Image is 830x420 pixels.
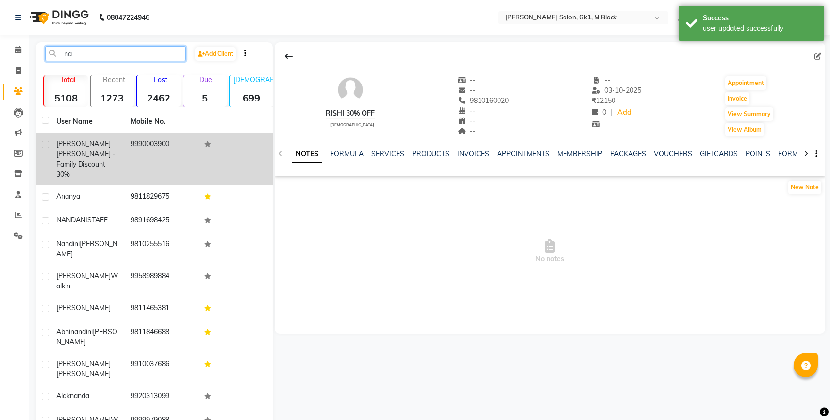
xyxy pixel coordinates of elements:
span: [PERSON_NAME] [56,271,111,280]
td: 9811465381 [125,297,199,321]
strong: 5 [183,92,227,104]
p: [DEMOGRAPHIC_DATA] [233,75,273,84]
b: 08047224946 [107,4,149,31]
span: [PERSON_NAME] - Family discount 30% [56,150,116,179]
div: Success [703,13,817,23]
th: User Name [50,111,125,133]
a: MEMBERSHIP [557,150,602,158]
span: -- [458,76,476,84]
a: POINTS [746,150,770,158]
a: APPOINTMENTS [497,150,549,158]
a: NOTES [292,146,322,163]
span: No notes [275,203,825,300]
span: [PERSON_NAME] [56,239,117,258]
a: SERVICES [371,150,404,158]
td: 9910037686 [125,353,199,385]
th: Mobile No. [125,111,199,133]
strong: 2462 [137,92,181,104]
span: | [610,107,612,118]
td: 9958989884 [125,265,199,297]
td: 9811846688 [125,321,199,353]
a: INVOICES [457,150,489,158]
p: Lost [141,75,181,84]
a: VOUCHERS [654,150,692,158]
span: ₹ [592,96,596,105]
a: Add [616,106,633,119]
span: 9810160020 [458,96,509,105]
button: Invoice [725,92,749,105]
button: View Summary [725,107,773,121]
span: [PERSON_NAME] [56,303,111,312]
td: 9990003900 [125,133,199,185]
td: 9811829675 [125,185,199,209]
span: -- [458,127,476,135]
span: [PERSON_NAME] [56,370,111,378]
div: Back to Client [279,47,299,66]
td: 9920313099 [125,385,199,409]
button: Appointment [725,76,766,90]
span: STAFF [87,216,108,224]
span: 0 [592,108,606,117]
span: 12150 [592,96,615,105]
a: FORMS [778,150,802,158]
td: 9810255516 [125,233,199,265]
strong: 1273 [91,92,134,104]
a: FORMULA [330,150,364,158]
a: PACKAGES [610,150,646,158]
span: abhinandini [56,327,93,336]
strong: 5108 [44,92,88,104]
a: GIFTCARDS [700,150,738,158]
button: View Album [725,123,764,136]
span: [DEMOGRAPHIC_DATA] [330,122,374,127]
p: Recent [95,75,134,84]
span: Nandini [56,239,80,248]
span: [PERSON_NAME] [56,139,111,148]
span: NANDANI [56,216,87,224]
span: -- [592,76,610,84]
span: -- [458,86,476,95]
span: Alaknanda [56,391,89,400]
td: 9891698425 [125,209,199,233]
div: user updated successfully [703,23,817,34]
span: 03-10-2025 [592,86,641,95]
span: [PERSON_NAME] [56,359,111,368]
p: Due [185,75,227,84]
img: avatar [336,75,365,104]
strong: 699 [230,92,273,104]
button: New Note [788,181,821,194]
img: logo [25,4,91,31]
span: Ananya [56,192,80,201]
a: PRODUCTS [412,150,449,158]
input: Search by Name/Mobile/Email/Code [45,46,186,61]
span: -- [458,117,476,125]
p: Total [48,75,88,84]
a: Add Client [195,47,236,61]
div: rishi 30% off [326,108,375,118]
span: -- [458,106,476,115]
